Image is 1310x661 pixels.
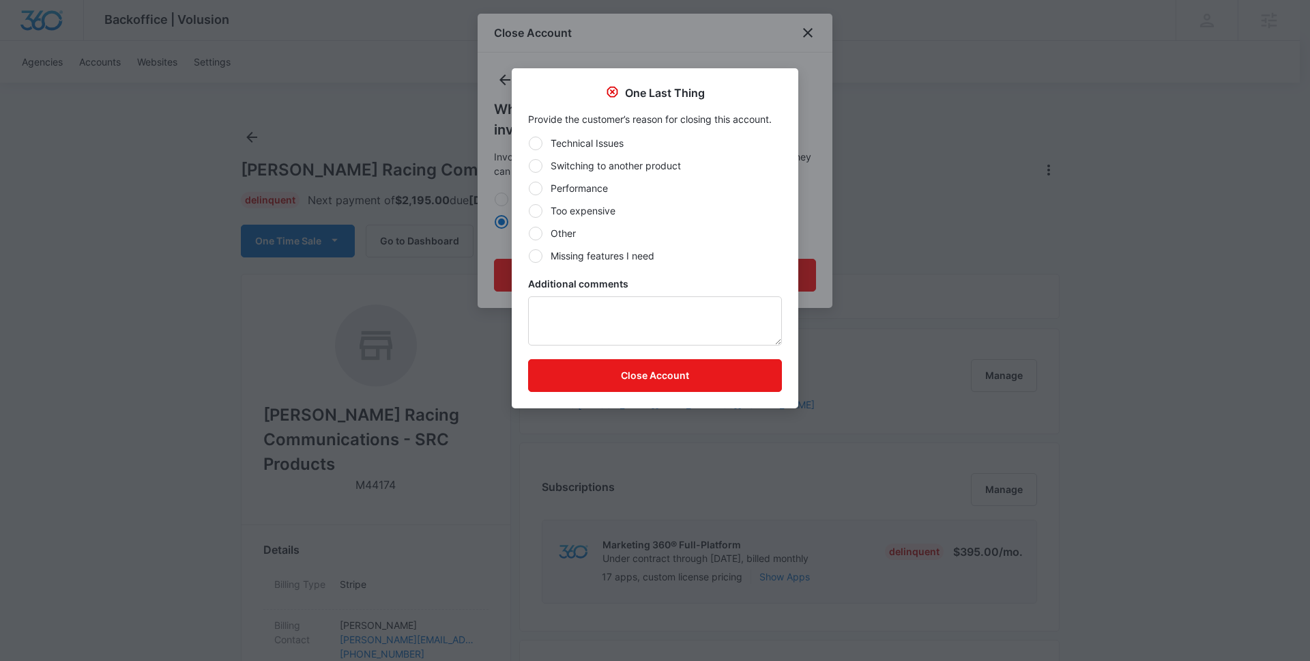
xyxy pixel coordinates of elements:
[528,112,782,126] p: Provide the customer’s reason for closing this account.
[625,85,705,101] p: One Last Thing
[528,249,782,263] label: Missing features I need
[528,226,782,240] label: Other
[528,136,782,150] label: Technical Issues
[528,181,782,195] label: Performance
[528,277,782,291] label: Additional comments
[528,359,782,392] button: Close Account
[528,158,782,173] label: Switching to another product
[528,203,782,218] label: Too expensive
